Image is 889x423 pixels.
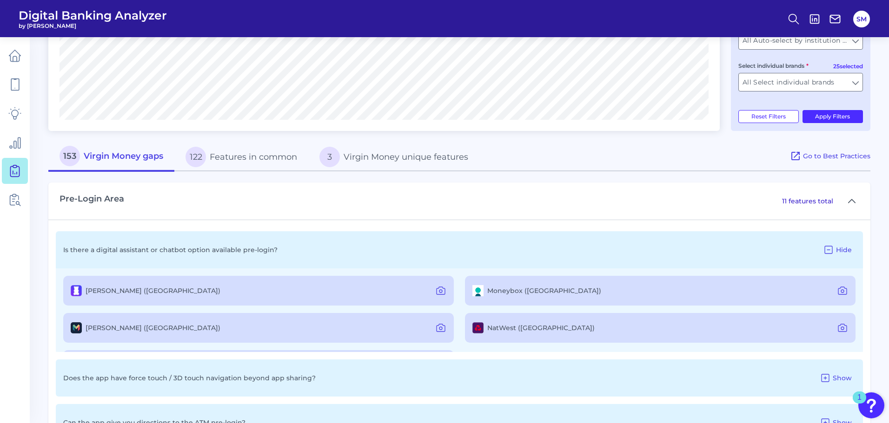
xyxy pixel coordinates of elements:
span: Go to Best Practices [803,152,870,160]
span: by [PERSON_NAME] [19,22,167,29]
button: 153Virgin Money gaps [48,142,174,172]
label: NatWest ([GEOGRAPHIC_DATA]) [487,324,595,332]
p: Is there a digital assistant or chatbot option available pre-login? [63,246,278,254]
button: Reset Filters [738,110,799,123]
span: 3 [319,147,340,167]
p: 11 features total [782,197,833,205]
button: SM [853,11,870,27]
div: 1 [857,397,862,410]
button: Open Resource Center, 1 new notification [858,392,884,418]
span: Digital Banking Analyzer [19,8,167,22]
label: [PERSON_NAME] ([GEOGRAPHIC_DATA]) [86,286,220,295]
span: Hide [836,246,852,254]
label: Moneybox ([GEOGRAPHIC_DATA]) [487,286,601,295]
label: Select individual brands [738,62,809,69]
span: 153 [60,146,80,166]
span: Show [833,374,852,382]
button: Show [816,371,856,385]
p: Does the app have force touch / 3D touch navigation beyond app sharing? [63,374,316,382]
h3: Pre-Login Area [60,194,124,204]
button: Apply Filters [803,110,863,123]
button: Hide [819,242,856,257]
label: [PERSON_NAME] ([GEOGRAPHIC_DATA]) [86,324,220,332]
span: 122 [186,147,206,167]
button: 122Features in common [174,142,308,172]
button: 3Virgin Money unique features [308,142,479,172]
a: Go to Best Practices [790,142,870,171]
